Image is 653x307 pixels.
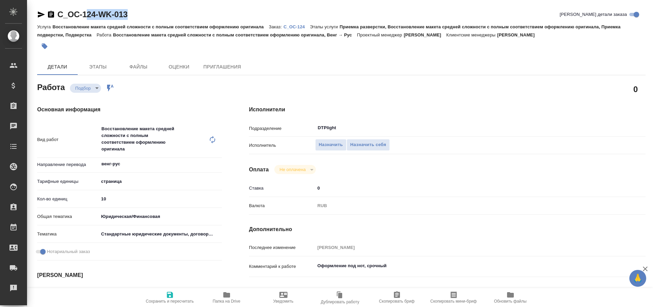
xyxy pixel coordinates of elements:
[37,136,99,143] p: Вид работ
[609,127,610,129] button: Open
[255,288,312,307] button: Уведомить
[37,178,99,185] p: Тарифные единицы
[218,163,220,165] button: Open
[249,202,315,209] p: Валюта
[283,24,310,29] a: C_OC-124
[560,11,627,18] span: [PERSON_NAME] детали заказа
[41,63,74,71] span: Детали
[430,299,477,304] span: Скопировать мини-бриф
[315,286,613,298] textarea: /Clients/Omne Capital/Orders/C_OC-124/DTP/C_OC-124-WK-013
[99,228,222,240] div: Стандартные юридические документы, договоры, уставы
[319,141,343,149] span: Назначить
[37,39,52,54] button: Добавить тэг
[249,244,315,251] p: Последнее изменение
[425,288,482,307] button: Скопировать мини-бриф
[249,142,315,149] p: Исполнитель
[249,106,646,114] h4: Исполнители
[37,271,222,279] h4: [PERSON_NAME]
[315,243,613,252] input: Пустое поле
[404,32,446,37] p: [PERSON_NAME]
[357,32,404,37] p: Проектный менеджер
[203,63,241,71] span: Приглашения
[494,299,527,304] span: Обновить файлы
[350,141,386,149] span: Назначить себя
[379,299,415,304] span: Скопировать бриф
[249,166,269,174] h4: Оплата
[52,24,269,29] p: Восстановление макета средней сложности с полным соответствием оформлению оригинала
[369,288,425,307] button: Скопировать бриф
[142,288,198,307] button: Сохранить и пересчитать
[633,83,638,95] h2: 0
[97,32,113,37] p: Работа
[37,196,99,202] p: Кол-во единиц
[321,300,359,304] span: Дублировать работу
[37,10,45,19] button: Скопировать ссылку для ЯМессенджера
[629,270,646,287] button: 🙏
[312,288,369,307] button: Дублировать работу
[269,24,283,29] p: Заказ:
[70,84,101,93] div: Подбор
[99,194,222,204] input: ✎ Введи что-нибудь
[37,231,99,238] p: Тематика
[249,125,315,132] p: Подразделение
[315,260,613,272] textarea: Оформление под нот, срочный
[37,213,99,220] p: Общая тематика
[37,106,222,114] h4: Основная информация
[273,299,294,304] span: Уведомить
[315,183,613,193] input: ✎ Введи что-нибудь
[482,288,539,307] button: Обновить файлы
[198,288,255,307] button: Папка на Drive
[57,10,128,19] a: C_OC-124-WK-013
[347,139,390,151] button: Назначить себя
[310,24,340,29] p: Этапы услуги
[37,81,65,93] h2: Работа
[497,32,540,37] p: [PERSON_NAME]
[37,24,621,37] p: Приемка разверстки, Восстановление макета средней сложности с полным соответствием оформлению ори...
[315,139,347,151] button: Назначить
[446,32,497,37] p: Клиентские менеджеры
[146,299,194,304] span: Сохранить и пересчитать
[249,263,315,270] p: Комментарий к работе
[274,165,316,174] div: Подбор
[632,271,644,285] span: 🙏
[278,167,308,172] button: Не оплачена
[47,10,55,19] button: Скопировать ссылку
[47,248,90,255] span: Нотариальный заказ
[122,63,155,71] span: Файлы
[99,211,222,222] div: Юридическая/Финансовая
[73,85,93,91] button: Подбор
[163,63,195,71] span: Оценки
[249,185,315,192] p: Ставка
[37,161,99,168] p: Направление перевода
[99,176,222,187] div: страница
[249,225,646,233] h4: Дополнительно
[113,32,357,37] p: Восстановление макета средней сложности с полным соответствием оформлению оригинала, Венг → Рус
[37,24,52,29] p: Услуга
[315,200,613,212] div: RUB
[82,63,114,71] span: Этапы
[213,299,241,304] span: Папка на Drive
